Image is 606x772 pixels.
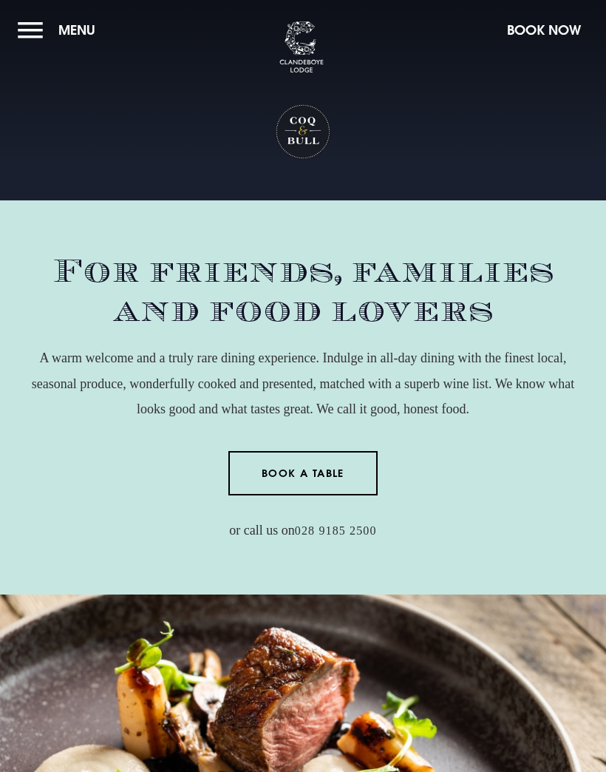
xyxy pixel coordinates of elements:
[18,14,103,46] button: Menu
[279,21,324,73] img: Clandeboye Lodge
[18,345,588,421] p: A warm welcome and a truly rare dining experience. Indulge in all-day dining with the finest loca...
[275,104,332,160] h1: Coq & Bull
[500,14,588,46] button: Book Now
[18,518,588,543] p: or call us on
[295,524,377,538] a: 028 9185 2500
[18,252,588,331] h2: For friends, families and food lovers
[228,451,378,495] a: Book a Table
[58,21,95,38] span: Menu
